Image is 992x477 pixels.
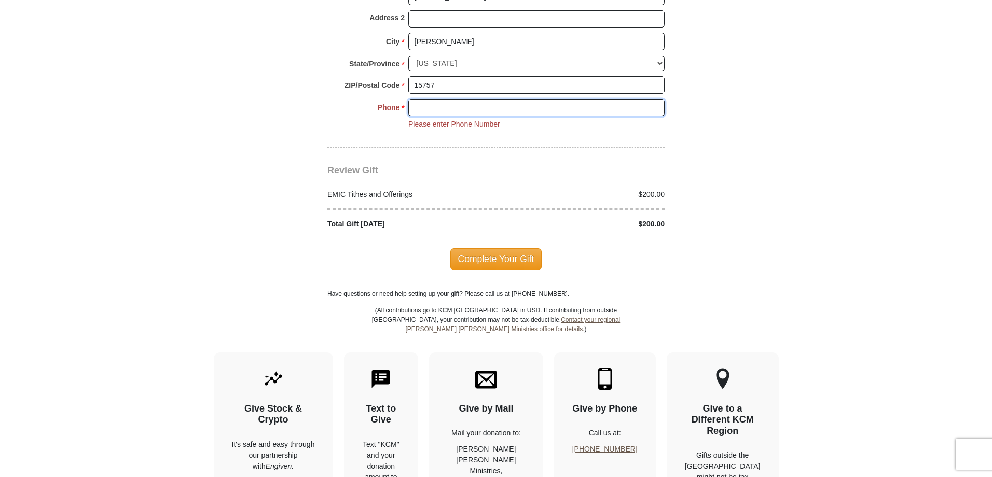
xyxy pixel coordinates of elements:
img: text-to-give.svg [370,368,392,390]
i: Engiven. [266,462,294,470]
h4: Give Stock & Crypto [232,403,315,426]
h4: Give by Phone [572,403,638,415]
strong: Address 2 [369,10,405,25]
p: Have questions or need help setting up your gift? Please call us at [PHONE_NUMBER]. [327,289,665,298]
span: Review Gift [327,165,378,175]
a: [PHONE_NUMBER] [572,445,638,453]
h4: Give to a Different KCM Region [685,403,761,437]
p: It's safe and easy through our partnership with [232,439,315,472]
h4: Give by Mail [447,403,525,415]
img: mobile.svg [594,368,616,390]
div: Total Gift [DATE] [322,219,497,229]
img: other-region [715,368,730,390]
a: Contact your regional [PERSON_NAME] [PERSON_NAME] Ministries office for details. [405,316,620,333]
strong: State/Province [349,57,399,71]
h4: Text to Give [362,403,401,426]
img: envelope.svg [475,368,497,390]
div: $200.00 [496,189,670,200]
p: Call us at: [572,428,638,439]
strong: ZIP/Postal Code [345,78,400,92]
strong: Phone [378,100,400,115]
p: (All contributions go to KCM [GEOGRAPHIC_DATA] in USD. If contributing from outside [GEOGRAPHIC_D... [371,306,621,352]
img: give-by-stock.svg [263,368,284,390]
span: Complete Your Gift [450,248,542,270]
p: Mail your donation to: [447,428,525,439]
strong: City [386,34,399,49]
li: Please enter Phone Number [408,119,500,130]
div: EMIC Tithes and Offerings [322,189,497,200]
div: $200.00 [496,219,670,229]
